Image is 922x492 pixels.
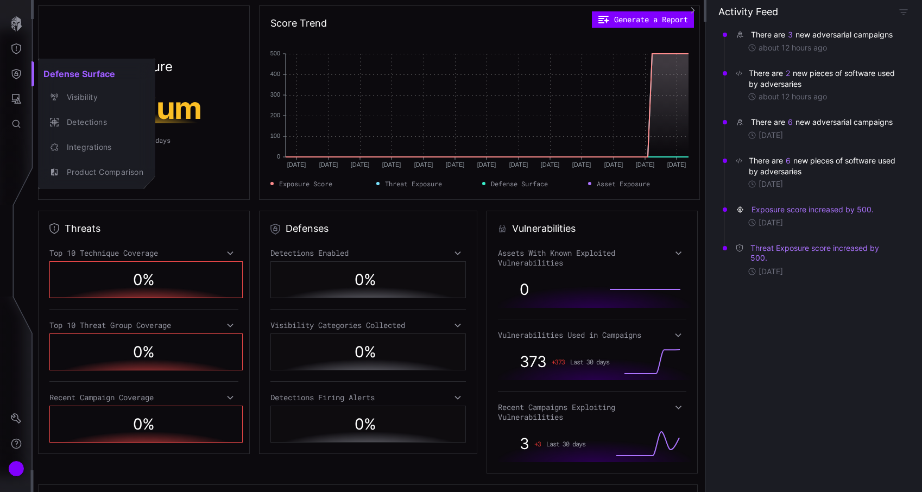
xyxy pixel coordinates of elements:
div: Detections [61,116,143,129]
div: Product Comparison [61,166,143,179]
h2: Defense Surface [38,63,155,85]
div: Integrations [61,141,143,154]
div: Visibility [61,91,143,104]
button: Visibility [38,85,155,110]
button: Detections [38,110,155,135]
button: Product Comparison [38,160,155,185]
button: Integrations [38,135,155,160]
